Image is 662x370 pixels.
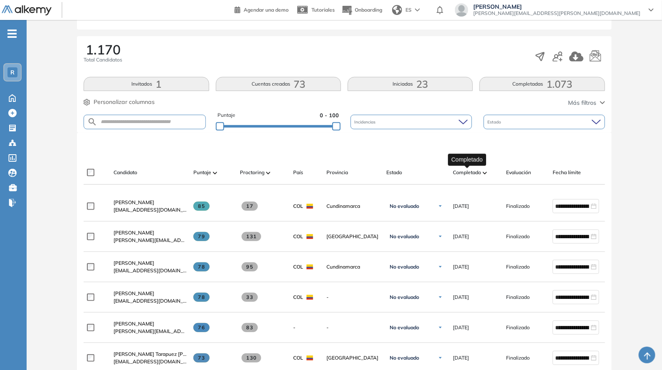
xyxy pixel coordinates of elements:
span: [PERSON_NAME] [114,199,154,205]
span: Provincia [326,169,348,176]
span: R [10,69,15,76]
span: Tutoriales [311,7,335,13]
span: Puntaje [193,169,211,176]
img: COL [306,264,313,269]
button: Personalizar columnas [84,98,155,106]
span: Completado [453,169,481,176]
div: Estado [484,115,605,129]
span: 79 [193,232,210,241]
span: No evaluado [390,324,419,331]
span: COL [293,294,303,301]
span: [PERSON_NAME] [114,290,154,296]
span: Cundinamarca [326,202,380,210]
span: [DATE] [453,294,469,301]
span: - [293,324,295,331]
span: [PERSON_NAME][EMAIL_ADDRESS][DOMAIN_NAME] [114,328,187,335]
img: COL [306,295,313,300]
span: Evaluación [506,169,531,176]
span: 17 [242,202,258,211]
button: Más filtros [568,99,605,107]
span: Total Candidatos [84,56,122,64]
span: COL [293,263,303,271]
span: [GEOGRAPHIC_DATA] [326,233,380,240]
button: Completadas1.073 [479,77,605,91]
img: Ícono de flecha [438,234,443,239]
span: Finalizado [506,354,530,362]
img: [missing "en.ARROW_ALT" translation] [266,172,270,174]
a: [PERSON_NAME] [114,290,187,297]
span: 95 [242,262,258,271]
span: [DATE] [453,263,469,271]
span: 130 [242,353,261,363]
span: COL [293,354,303,362]
span: [GEOGRAPHIC_DATA] [326,354,380,362]
span: [PERSON_NAME][EMAIL_ADDRESS][DOMAIN_NAME] [114,237,187,244]
span: [PERSON_NAME] [114,229,154,236]
span: Onboarding [355,7,382,13]
span: [PERSON_NAME] [473,3,640,10]
a: [PERSON_NAME] [114,199,187,206]
button: Invitados1 [84,77,209,91]
span: Finalizado [506,202,530,210]
img: COL [306,204,313,209]
img: Ícono de flecha [438,204,443,209]
span: País [293,169,303,176]
span: COL [293,202,303,210]
span: 85 [193,202,210,211]
span: [PERSON_NAME] [114,321,154,327]
a: [PERSON_NAME] [114,229,187,237]
img: [missing "en.ARROW_ALT" translation] [213,172,217,174]
span: Finalizado [506,233,530,240]
span: Más filtros [568,99,597,107]
span: Finalizado [506,324,530,331]
img: Ícono de flecha [438,295,443,300]
img: [missing "en.ARROW_ALT" translation] [483,172,487,174]
span: [EMAIL_ADDRESS][DOMAIN_NAME] [114,206,187,214]
img: COL [306,234,313,239]
img: Ícono de flecha [438,264,443,269]
span: Fecha límite [553,169,581,176]
span: Personalizar columnas [94,98,155,106]
span: Puntaje [217,111,235,119]
span: [PERSON_NAME] [114,260,154,266]
span: Finalizado [506,294,530,301]
span: Cundinamarca [326,263,380,271]
span: Estado [488,119,503,125]
span: COL [293,233,303,240]
span: 78 [193,293,210,302]
span: [DATE] [453,354,469,362]
span: ES [405,6,412,14]
span: 73 [193,353,210,363]
img: Ícono de flecha [438,355,443,360]
span: [DATE] [453,233,469,240]
span: 0 - 100 [320,111,339,119]
a: [PERSON_NAME] Tarapuez [PERSON_NAME] [114,350,187,358]
span: Finalizado [506,263,530,271]
span: [EMAIL_ADDRESS][DOMAIN_NAME] [114,358,187,365]
span: No evaluado [390,294,419,301]
span: [PERSON_NAME] Tarapuez [PERSON_NAME] [114,351,219,357]
button: Iniciadas23 [348,77,473,91]
span: No evaluado [390,355,419,361]
span: Proctoring [240,169,264,176]
div: Incidencias [351,115,472,129]
button: Onboarding [341,1,382,19]
span: 33 [242,293,258,302]
span: - [326,294,380,301]
span: - [326,324,380,331]
span: 76 [193,323,210,332]
a: [PERSON_NAME] [114,320,187,328]
a: [PERSON_NAME] [114,259,187,267]
span: 83 [242,323,258,332]
img: COL [306,355,313,360]
button: Cuentas creadas73 [216,77,341,91]
span: Estado [386,169,402,176]
img: Ícono de flecha [438,325,443,330]
a: Agendar una demo [235,4,289,14]
img: Logo [2,5,52,16]
i: - [7,33,17,35]
span: 78 [193,262,210,271]
img: arrow [415,8,420,12]
span: [PERSON_NAME][EMAIL_ADDRESS][PERSON_NAME][DOMAIN_NAME] [473,10,640,17]
span: No evaluado [390,264,419,270]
